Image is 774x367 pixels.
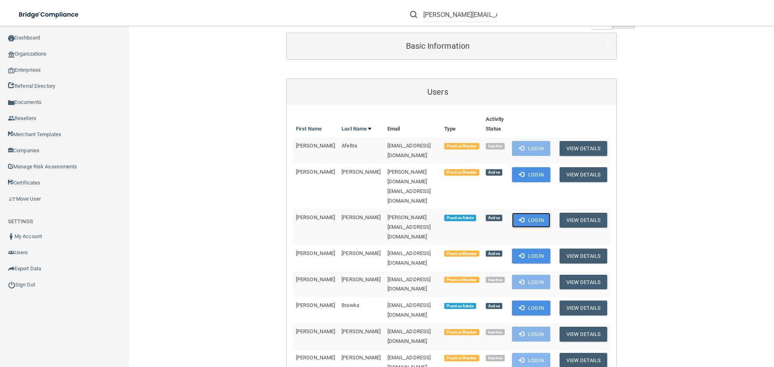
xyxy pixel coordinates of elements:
[296,214,335,220] span: [PERSON_NAME]
[486,277,505,283] span: Inactive
[8,51,15,58] img: organization-icon.f8decf85.png
[387,214,431,240] span: [PERSON_NAME][EMAIL_ADDRESS][DOMAIN_NAME]
[560,275,607,290] button: View Details
[341,143,357,149] span: Afeltra
[441,111,483,137] th: Type
[560,167,607,182] button: View Details
[296,143,335,149] span: [PERSON_NAME]
[387,276,431,292] span: [EMAIL_ADDRESS][DOMAIN_NAME]
[486,329,505,336] span: Inactive
[296,250,335,256] span: [PERSON_NAME]
[12,6,86,23] img: bridge_compliance_login_screen.278c3ca4.svg
[296,169,335,175] span: [PERSON_NAME]
[8,195,16,203] img: briefcase.64adab9b.png
[486,303,502,309] span: Active
[560,213,607,228] button: View Details
[341,355,381,361] span: [PERSON_NAME]
[486,169,502,176] span: Active
[512,213,550,228] button: Login
[341,328,381,334] span: [PERSON_NAME]
[8,249,15,256] img: icon-users.e205127d.png
[486,143,505,149] span: Inactive
[341,276,381,282] span: [PERSON_NAME]
[560,301,607,315] button: View Details
[560,141,607,156] button: View Details
[296,276,335,282] span: [PERSON_NAME]
[512,275,550,290] button: Login
[486,251,502,257] span: Active
[8,233,15,240] img: ic_user_dark.df1a06c3.png
[341,250,381,256] span: [PERSON_NAME]
[486,215,502,221] span: Active
[387,169,431,204] span: [PERSON_NAME][DOMAIN_NAME][EMAIL_ADDRESS][DOMAIN_NAME]
[444,215,476,221] span: Practice Admin
[444,355,479,361] span: Practice Member
[387,302,431,318] span: [EMAIL_ADDRESS][DOMAIN_NAME]
[8,217,33,226] label: SETTINGS
[341,169,381,175] span: [PERSON_NAME]
[512,327,550,342] button: Login
[8,100,15,106] img: icon-documents.8dae5593.png
[8,68,15,73] img: enterprise.0d942306.png
[444,277,479,283] span: Practice Member
[512,141,550,156] button: Login
[635,310,764,342] iframe: Drift Widget Chat Controller
[384,111,441,137] th: Email
[341,214,381,220] span: [PERSON_NAME]
[560,249,607,263] button: View Details
[8,115,15,122] img: ic_reseller.de258add.png
[293,83,610,101] a: Users
[444,303,476,309] span: Practice Admin
[512,249,550,263] button: Login
[444,169,479,176] span: Practice Member
[8,281,15,288] img: ic_power_dark.7ecde6b1.png
[512,301,550,315] button: Login
[444,329,479,336] span: Practice Member
[387,250,431,266] span: [EMAIL_ADDRESS][DOMAIN_NAME]
[560,327,607,342] button: View Details
[444,143,479,149] span: Practice Member
[293,37,610,55] a: Basic Information
[423,7,497,22] input: Search
[410,11,417,18] img: ic-search.3b580494.png
[512,167,550,182] button: Login
[8,265,15,272] img: icon-export.b9366987.png
[444,251,479,257] span: Practice Member
[296,355,335,361] span: [PERSON_NAME]
[387,143,431,158] span: [EMAIL_ADDRESS][DOMAIN_NAME]
[293,41,583,50] h5: Basic Information
[296,124,322,134] a: First Name
[296,328,335,334] span: [PERSON_NAME]
[341,302,359,308] span: Brawka
[486,355,505,361] span: Inactive
[8,35,15,41] img: ic_dashboard_dark.d01f4a41.png
[296,302,335,308] span: [PERSON_NAME]
[341,124,371,134] a: Last Name
[483,111,509,137] th: Activity Status
[387,328,431,344] span: [EMAIL_ADDRESS][DOMAIN_NAME]
[293,87,583,96] h5: Users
